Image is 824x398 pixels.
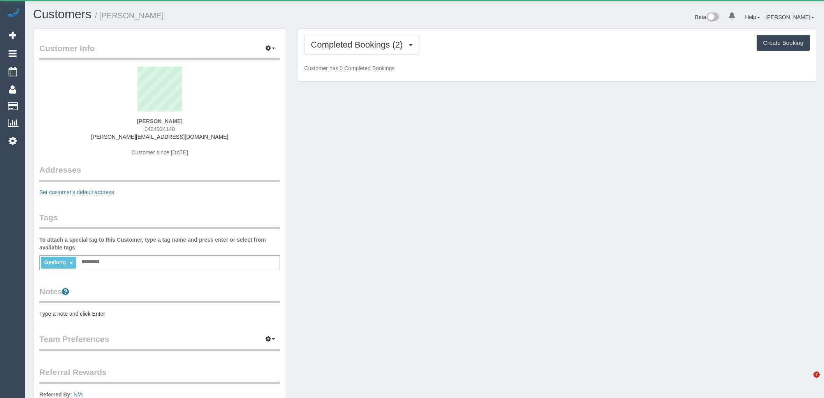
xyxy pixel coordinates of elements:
a: × [69,260,73,266]
a: Set customer's default address [39,189,114,195]
a: N/A [74,391,83,398]
a: [PERSON_NAME] [766,14,814,20]
legend: Tags [39,212,280,229]
pre: Type a note and click Enter [39,310,280,318]
span: 0424924140 [144,126,175,132]
a: Help [745,14,760,20]
iframe: Intercom live chat [798,371,816,390]
legend: Customer Info [39,42,280,60]
a: [PERSON_NAME][EMAIL_ADDRESS][DOMAIN_NAME] [91,134,228,140]
span: Geelong [44,259,66,265]
span: Completed Bookings (2) [311,40,407,50]
span: 7 [813,371,820,378]
strong: [PERSON_NAME] [137,118,182,124]
img: Automaid Logo [5,8,20,19]
legend: Team Preferences [39,333,280,351]
img: New interface [706,12,719,23]
button: Create Booking [757,35,810,51]
p: Customer has 0 Completed Bookings [304,64,810,72]
a: Customers [33,7,92,21]
legend: Referral Rewards [39,366,280,384]
button: Completed Bookings (2) [304,35,419,55]
span: Customer since [DATE] [132,149,188,156]
small: / [PERSON_NAME] [95,11,164,20]
label: To attach a special tag to this Customer, type a tag name and press enter or select from availabl... [39,236,280,251]
a: Beta [695,14,719,20]
legend: Notes [39,286,280,303]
